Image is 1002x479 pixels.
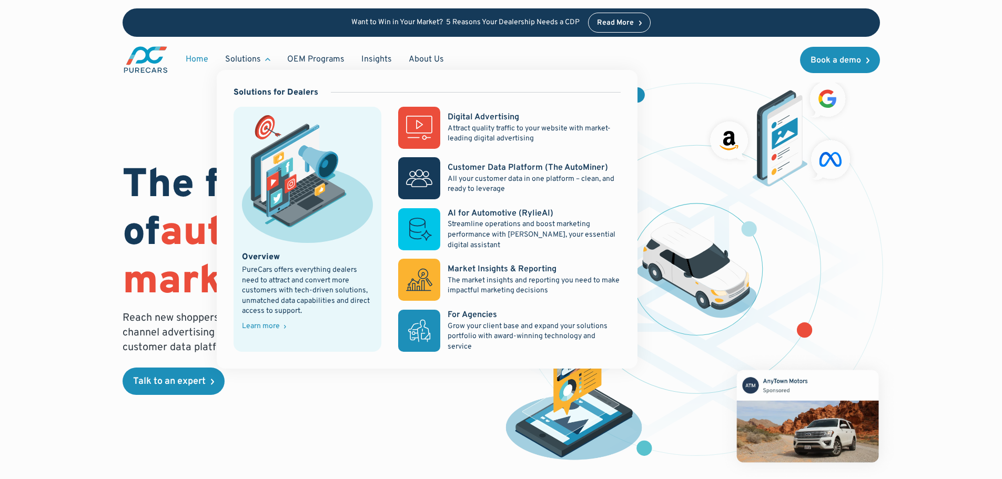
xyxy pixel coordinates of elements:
[234,107,382,352] a: marketing illustration showing social media channels and campaignsOverviewPureCars offers everyth...
[495,308,653,465] img: persona of a buyer
[448,309,497,321] div: For Agencies
[123,162,489,307] h1: The future of is data.
[123,209,377,307] span: automotive marketing
[448,162,608,174] div: Customer Data Platform (The AutoMiner)
[448,321,620,352] p: Grow your client base and expand your solutions portfolio with award-winning technology and service
[705,76,856,187] img: ads on social media and advertising partners
[242,323,280,330] div: Learn more
[123,311,442,355] p: Reach new shoppers and nurture existing clients through an omni-channel advertising approach comb...
[398,107,620,149] a: Digital AdvertisingAttract quality traffic to your website with market-leading digital advertising
[242,115,373,242] img: marketing illustration showing social media channels and campaigns
[448,263,556,275] div: Market Insights & Reporting
[597,19,634,27] div: Read More
[217,70,637,369] nav: Solutions
[811,56,861,65] div: Book a demo
[351,18,580,27] p: Want to Win in Your Market? 5 Reasons Your Dealership Needs a CDP
[177,49,217,69] a: Home
[448,219,620,250] p: Streamline operations and boost marketing performance with [PERSON_NAME], your essential digital ...
[400,49,452,69] a: About Us
[588,13,651,33] a: Read More
[123,45,169,74] a: main
[217,49,279,69] div: Solutions
[353,49,400,69] a: Insights
[225,54,261,65] div: Solutions
[398,157,620,199] a: Customer Data Platform (The AutoMiner)All your customer data in one platform – clean, and ready t...
[234,87,318,98] div: Solutions for Dealers
[636,222,757,318] img: illustration of a vehicle
[242,251,280,263] div: Overview
[123,45,169,74] img: purecars logo
[448,174,620,195] p: All your customer data in one platform – clean, and ready to leverage
[123,368,225,395] a: Talk to an expert
[242,265,373,317] div: PureCars offers everything dealers need to attract and convert more customers with tech-driven so...
[448,124,620,144] p: Attract quality traffic to your website with market-leading digital advertising
[800,47,880,73] a: Book a demo
[448,208,553,219] div: AI for Automotive (RylieAI)
[133,377,206,386] div: Talk to an expert
[398,208,620,250] a: AI for Automotive (RylieAI)Streamline operations and boost marketing performance with [PERSON_NAM...
[398,259,620,301] a: Market Insights & ReportingThe market insights and reporting you need to make impactful marketing...
[448,276,620,296] p: The market insights and reporting you need to make impactful marketing decisions
[398,309,620,352] a: For AgenciesGrow your client base and expand your solutions portfolio with award-winning technolo...
[448,111,519,123] div: Digital Advertising
[279,49,353,69] a: OEM Programs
